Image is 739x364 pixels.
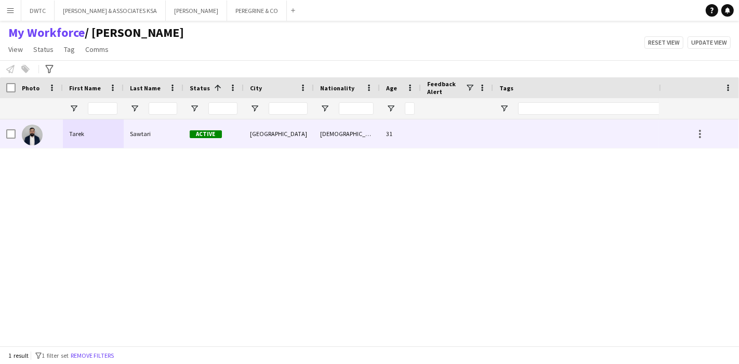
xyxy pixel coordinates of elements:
[8,25,85,41] a: My Workforce
[166,1,227,21] button: [PERSON_NAME]
[63,119,124,148] div: Tarek
[33,45,54,54] span: Status
[405,102,415,115] input: Age Filter Input
[227,1,287,21] button: PEREGRINE & CO
[85,45,109,54] span: Comms
[190,104,199,113] button: Open Filter Menu
[130,84,161,92] span: Last Name
[190,84,210,92] span: Status
[21,1,55,21] button: DWTC
[386,104,395,113] button: Open Filter Menu
[88,102,117,115] input: First Name Filter Input
[314,119,380,148] div: [DEMOGRAPHIC_DATA]
[688,36,731,49] button: Update view
[427,80,465,96] span: Feedback Alert
[60,43,79,56] a: Tag
[149,102,177,115] input: Last Name Filter Input
[339,102,374,115] input: Nationality Filter Input
[250,104,259,113] button: Open Filter Menu
[499,104,509,113] button: Open Filter Menu
[244,119,314,148] div: [GEOGRAPHIC_DATA]
[81,43,113,56] a: Comms
[124,119,183,148] div: Sawtari
[320,104,329,113] button: Open Filter Menu
[320,84,354,92] span: Nationality
[69,104,78,113] button: Open Filter Menu
[55,1,166,21] button: [PERSON_NAME] & ASSOCIATES KSA
[130,104,139,113] button: Open Filter Menu
[190,130,222,138] span: Active
[42,352,69,359] span: 1 filter set
[380,119,421,148] div: 31
[644,36,683,49] button: Reset view
[8,45,23,54] span: View
[29,43,58,56] a: Status
[69,350,116,361] button: Remove filters
[64,45,75,54] span: Tag
[208,102,237,115] input: Status Filter Input
[22,125,43,145] img: Tarek Sawtari
[4,43,27,56] a: View
[250,84,262,92] span: City
[386,84,397,92] span: Age
[499,84,513,92] span: Tags
[22,84,39,92] span: Photo
[43,63,56,75] app-action-btn: Advanced filters
[269,102,308,115] input: City Filter Input
[85,25,184,41] span: Julie
[69,84,101,92] span: First Name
